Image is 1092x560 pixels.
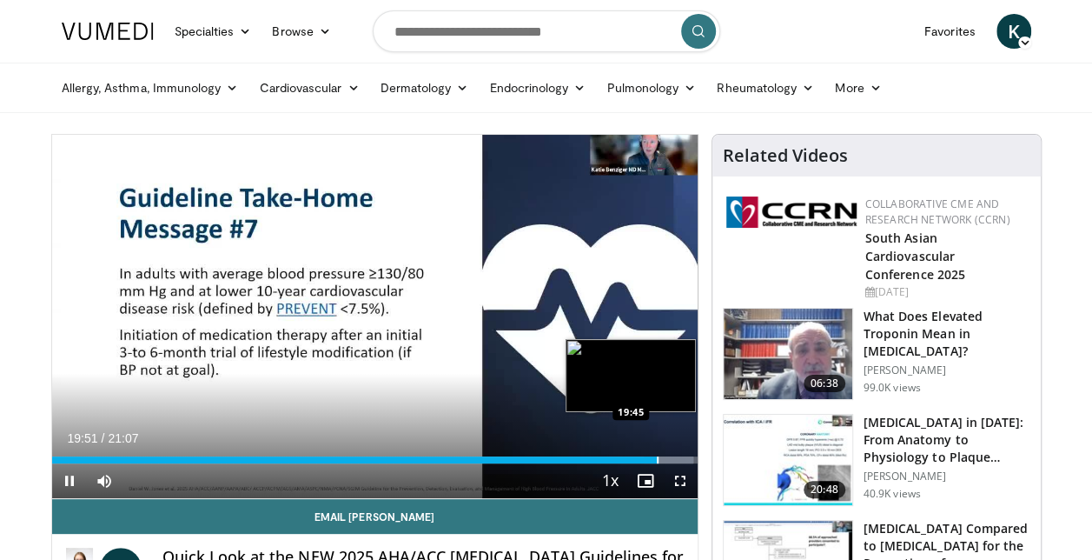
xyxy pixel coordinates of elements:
a: Email [PERSON_NAME] [52,499,698,534]
p: 99.0K views [864,381,921,395]
button: Disable picture-in-picture mode [628,463,663,498]
p: 40.9K views [864,487,921,501]
a: Allergy, Asthma, Immunology [51,70,249,105]
img: a04ee3ba-8487-4636-b0fb-5e8d268f3737.png.150x105_q85_autocrop_double_scale_upscale_version-0.2.png [726,197,857,228]
span: 06:38 [804,375,845,392]
h4: Related Videos [723,145,848,166]
a: 06:38 What Does Elevated Troponin Mean in [MEDICAL_DATA]? [PERSON_NAME] 99.0K views [723,308,1030,400]
a: Favorites [914,14,986,49]
a: 20:48 [MEDICAL_DATA] in [DATE]: From Anatomy to Physiology to Plaque Burden and … [PERSON_NAME] 4... [723,414,1030,506]
button: Fullscreen [663,463,698,498]
span: 19:51 [68,431,98,445]
a: K [996,14,1031,49]
a: More [824,70,891,105]
a: Pulmonology [596,70,706,105]
a: South Asian Cardiovascular Conference 2025 [865,230,966,283]
video-js: Video Player [52,135,698,499]
p: [PERSON_NAME] [864,470,1030,483]
button: Mute [87,463,122,498]
img: 98daf78a-1d22-4ebe-927e-10afe95ffd94.150x105_q85_crop-smart_upscale.jpg [724,309,852,399]
a: Collaborative CME and Research Network (CCRN) [865,197,1010,227]
h3: What Does Elevated Troponin Mean in [MEDICAL_DATA]? [864,308,1030,360]
a: Endocrinology [479,70,596,105]
img: VuMedi Logo [62,23,154,40]
a: Specialties [164,14,262,49]
button: Pause [52,463,87,498]
a: Browse [261,14,341,49]
a: Cardiovascular [248,70,369,105]
h3: [MEDICAL_DATA] in [DATE]: From Anatomy to Physiology to Plaque Burden and … [864,414,1030,466]
span: 20:48 [804,481,845,498]
img: 823da73b-7a00-425d-bb7f-45c8b03b10c3.150x105_q85_crop-smart_upscale.jpg [724,415,852,505]
img: image.jpeg [566,339,696,412]
span: 21:07 [108,431,138,445]
span: / [102,431,105,445]
div: Progress Bar [52,457,698,463]
p: [PERSON_NAME] [864,363,1030,377]
input: Search topics, interventions [373,10,720,52]
a: Rheumatology [706,70,824,105]
div: [DATE] [865,284,1027,300]
button: Playback Rate [593,463,628,498]
a: Dermatology [370,70,480,105]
